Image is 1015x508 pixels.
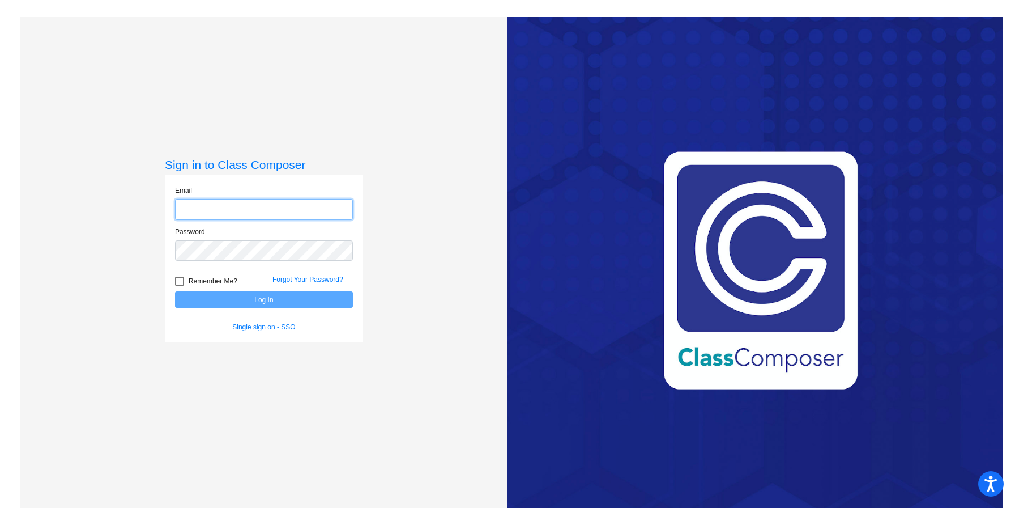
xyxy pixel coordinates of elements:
[232,323,295,331] a: Single sign on - SSO
[272,276,343,283] a: Forgot Your Password?
[189,274,237,288] span: Remember Me?
[165,158,363,172] h3: Sign in to Class Composer
[175,291,353,308] button: Log In
[175,185,192,196] label: Email
[175,227,205,237] label: Password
